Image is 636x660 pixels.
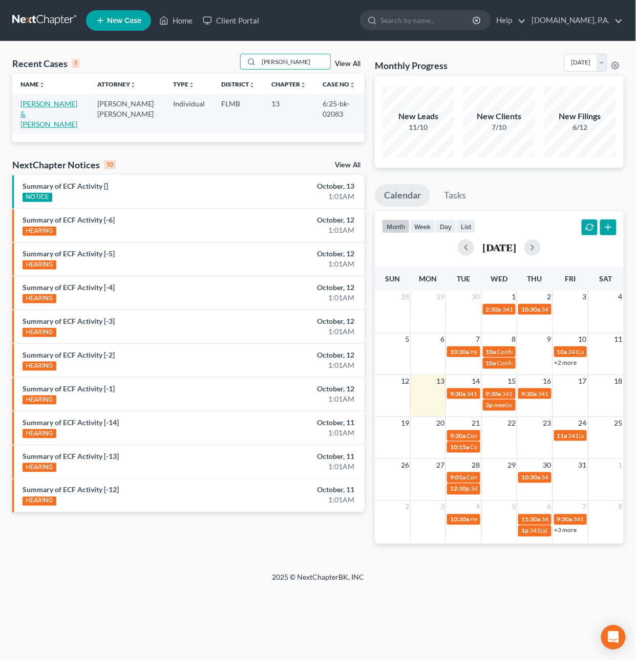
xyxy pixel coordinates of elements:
[272,80,307,88] a: Chapterunfold_more
[23,429,56,438] div: HEARING
[511,333,517,345] span: 8
[250,181,354,191] div: October, 13
[375,59,448,72] h3: Monthly Progress
[521,516,540,523] span: 11:30a
[450,443,469,451] span: 10:15a
[506,375,517,387] span: 15
[435,184,475,207] a: Tasks
[250,428,354,438] div: 1:01AM
[497,359,556,367] span: Confirmation Hearing
[23,452,119,460] a: Summary of ECF Activity [-13]
[557,348,567,356] span: 10a
[511,291,517,303] span: 1
[165,94,214,134] td: Individual
[541,305,582,313] span: 341(a) meeting
[250,451,354,461] div: October, 11
[23,362,56,371] div: HEARING
[23,182,108,190] a: Summary of ECF Activity []
[23,497,56,506] div: HEARING
[527,274,542,283] span: Thu
[578,417,588,429] span: 24
[23,463,56,472] div: HEARING
[582,501,588,513] span: 7
[463,111,535,122] div: New Clients
[502,390,543,398] span: 341(a) meeting
[521,474,540,481] span: 10:30a
[467,432,524,439] span: Confirmation hearing
[23,249,115,258] a: Summary of ECF Activity [-5]
[335,162,361,169] a: View All
[250,215,354,225] div: October, 12
[618,501,624,513] span: 8
[250,259,354,269] div: 1:01AM
[250,249,354,259] div: October, 12
[544,111,616,122] div: New Filings
[435,375,446,387] span: 13
[506,459,517,471] span: 29
[12,159,116,171] div: NextChapter Notices
[486,390,501,398] span: 9:30a
[400,459,410,471] span: 26
[618,459,624,471] span: 1
[383,122,454,133] div: 11/10
[385,274,400,283] span: Sun
[497,348,555,356] span: Confirmation hearing
[404,333,410,345] span: 5
[546,291,553,303] span: 2
[486,305,502,313] span: 2:30p
[383,111,454,122] div: New Leads
[23,283,115,292] a: Summary of ECF Activity [-4]
[23,418,119,427] a: Summary of ECF Activity [-14]
[264,94,315,134] td: 13
[350,82,356,88] i: unfold_more
[23,294,56,303] div: HEARING
[23,328,56,337] div: HEARING
[410,219,435,233] button: week
[486,348,496,356] span: 10a
[482,242,516,253] h2: [DATE]
[315,94,365,134] td: 6:25-bk-02083
[400,291,410,303] span: 28
[470,443,529,451] span: Confirmation Hearing
[214,94,264,134] td: FLMB
[439,501,446,513] span: 3
[23,317,115,325] a: Summary of ECF Activity [-3]
[12,57,79,70] div: Recent Cases
[467,474,524,481] span: Confirmation hearing
[544,122,616,133] div: 6/12
[250,495,354,505] div: 1:01AM
[557,516,573,523] span: 9:30a
[541,474,582,481] span: 341(a) meeting
[600,274,612,283] span: Sat
[250,326,354,337] div: 1:01AM
[618,291,624,303] span: 4
[380,11,474,30] input: Search by name...
[419,274,437,283] span: Mon
[382,219,410,233] button: month
[450,432,465,439] span: 9:30a
[404,501,410,513] span: 2
[23,215,115,224] a: Summary of ECF Activity [-6]
[250,485,354,495] div: October, 11
[527,11,623,30] a: [DOMAIN_NAME], P.A.
[23,395,56,405] div: HEARING
[601,625,626,650] div: Open Intercom Messenger
[250,282,354,293] div: October, 12
[174,80,195,88] a: Typeunfold_more
[189,82,195,88] i: unfold_more
[546,333,553,345] span: 9
[613,417,624,429] span: 25
[521,305,540,313] span: 10:30a
[198,11,264,30] a: Client Portal
[23,486,119,494] a: Summary of ECF Activity [-12]
[435,219,456,233] button: day
[470,516,492,523] span: Hearing
[335,60,361,68] a: View All
[104,160,116,169] div: 10
[565,274,576,283] span: Fri
[470,348,492,356] span: Hearing
[450,348,469,356] span: 10:30a
[456,219,476,233] button: list
[250,316,354,326] div: October, 12
[222,80,256,88] a: Districtunfold_more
